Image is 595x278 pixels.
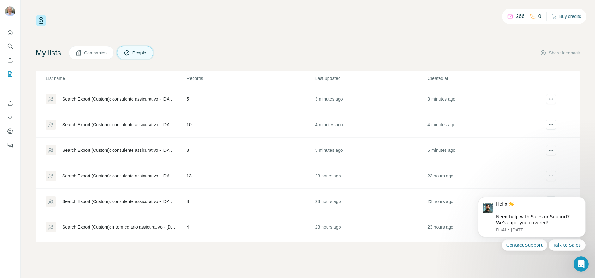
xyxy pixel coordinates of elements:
[546,120,556,130] button: actions
[427,75,539,82] p: Created at
[315,75,427,82] p: Last updated
[5,68,15,80] button: My lists
[5,54,15,66] button: Enrich CSV
[574,256,589,272] iframe: Intercom live chat
[427,214,540,240] td: 23 hours ago
[62,121,176,128] div: Search Export (Custom): consulente assicurativo - [DATE] 07:42
[546,145,556,155] button: actions
[62,96,176,102] div: Search Export (Custom): consulente assicurativo - [DATE] 07:43
[186,189,315,214] td: 8
[5,40,15,52] button: Search
[46,75,186,82] p: List name
[538,13,541,20] p: 0
[84,50,107,56] span: Companies
[186,86,315,112] td: 5
[5,98,15,109] button: Use Surfe on LinkedIn
[427,189,540,214] td: 23 hours ago
[5,139,15,151] button: Feedback
[546,94,556,104] button: actions
[186,112,315,138] td: 10
[469,191,595,255] iframe: Intercom notifications message
[552,12,581,21] button: Buy credits
[315,86,427,112] td: 3 minutes ago
[427,86,540,112] td: 3 minutes ago
[62,173,176,179] div: Search Export (Custom): consulente assicurativo - [DATE] 08:25
[36,48,61,58] h4: My lists
[186,138,315,163] td: 8
[315,112,427,138] td: 4 minutes ago
[62,224,176,230] div: Search Export (Custom): intermediario assicurativo - [DATE] 08:21
[187,75,314,82] p: Records
[5,6,15,16] img: Avatar
[5,126,15,137] button: Dashboard
[315,163,427,189] td: 23 hours ago
[5,27,15,38] button: Quick start
[62,198,176,205] div: Search Export (Custom): consulente assicurativo - [DATE] 08:23
[186,214,315,240] td: 4
[427,138,540,163] td: 5 minutes ago
[186,240,315,266] td: 2
[546,171,556,181] button: actions
[427,112,540,138] td: 4 minutes ago
[315,214,427,240] td: 23 hours ago
[186,163,315,189] td: 13
[315,189,427,214] td: 23 hours ago
[315,138,427,163] td: 5 minutes ago
[36,15,46,26] img: Surfe Logo
[132,50,147,56] span: People
[62,147,176,153] div: Search Export (Custom): consulente assicurativo - [DATE] 07:41
[315,240,427,266] td: 23 hours ago
[516,13,524,20] p: 266
[540,50,580,56] button: Share feedback
[427,163,540,189] td: 23 hours ago
[5,112,15,123] button: Use Surfe API
[427,240,540,266] td: 23 hours ago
